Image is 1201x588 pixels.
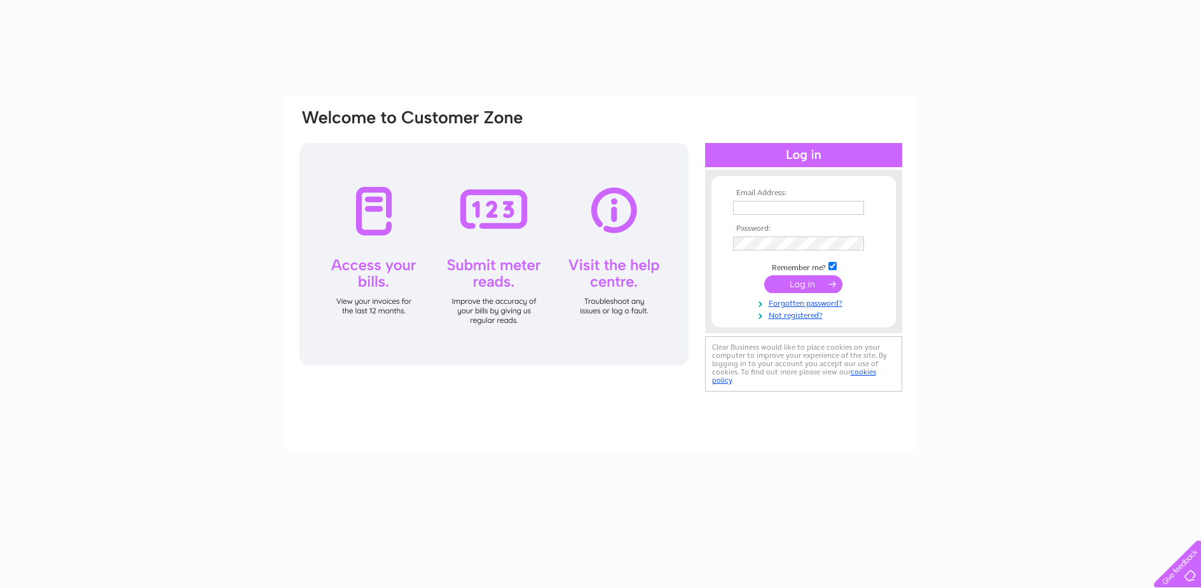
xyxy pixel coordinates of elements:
[733,296,877,308] a: Forgotten password?
[730,189,877,198] th: Email Address:
[730,260,877,273] td: Remember me?
[712,367,876,385] a: cookies policy
[733,308,877,320] a: Not registered?
[764,275,842,293] input: Submit
[730,224,877,233] th: Password:
[705,336,902,392] div: Clear Business would like to place cookies on your computer to improve your experience of the sit...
